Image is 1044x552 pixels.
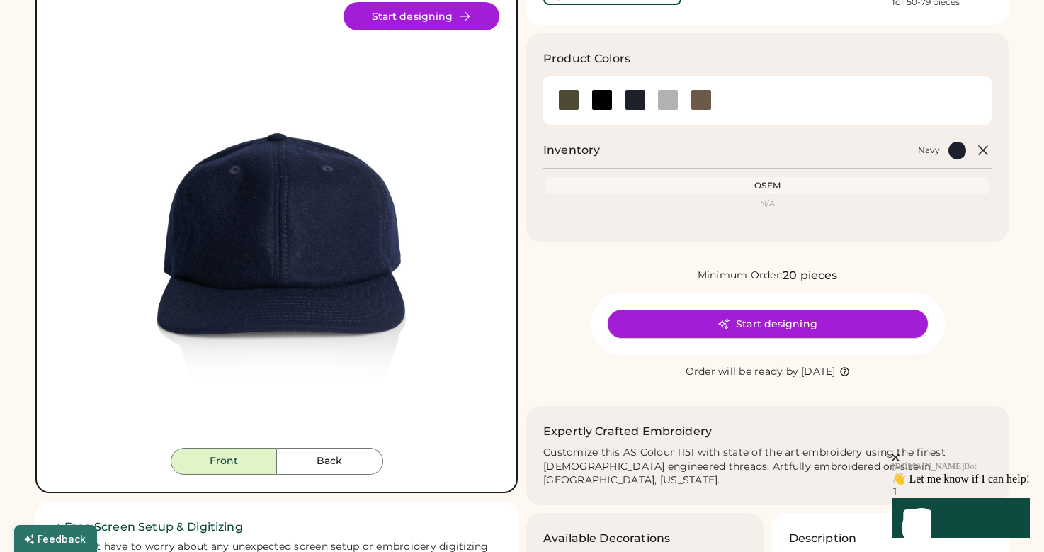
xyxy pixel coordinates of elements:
h2: Inventory [543,142,600,159]
div: [DATE] [801,365,836,379]
div: Customize this AS Colour 1151 with state of the art embroidery using the finest [DEMOGRAPHIC_DATA... [543,446,992,488]
h2: ✓ Free Screen Setup & Digitizing [52,519,501,536]
button: Start designing [344,2,499,30]
h3: Description [789,530,857,547]
div: 20 pieces [783,267,837,284]
iframe: Front Chat [807,371,1040,549]
div: Order will be ready by [686,365,799,379]
div: OSFM [549,180,986,191]
h3: Product Colors [543,50,630,67]
button: Front [171,448,277,475]
div: Navy [918,145,940,156]
h2: Expertly Crafted Embroidery [543,423,712,440]
img: 1151 - Navy Front Image [54,2,499,448]
div: 1151 Style Image [54,2,499,448]
button: Back [277,448,383,475]
div: Minimum Order: [698,269,783,283]
h3: Available Decorations [543,530,670,547]
div: N/A [549,200,986,208]
button: Start designing [608,310,928,338]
